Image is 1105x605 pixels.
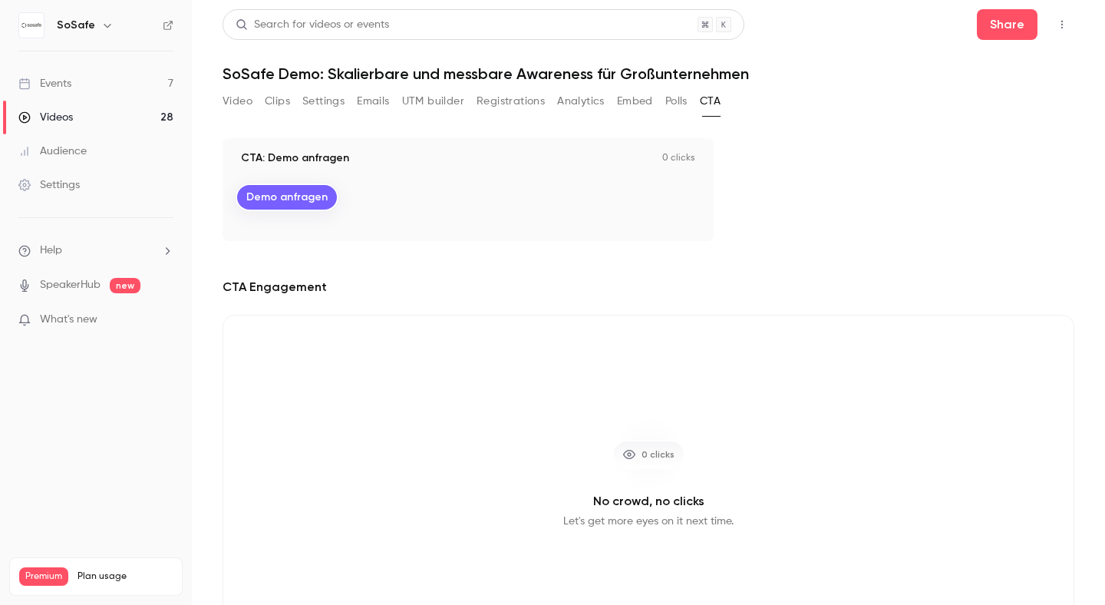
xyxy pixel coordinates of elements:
span: 0 clicks [642,448,675,461]
button: Polls [665,89,688,114]
p: CTA: Demo anfragen [241,150,349,166]
iframe: Noticeable Trigger [155,313,173,327]
button: CTA [700,89,721,114]
button: Settings [302,89,345,114]
a: SpeakerHub [40,277,101,293]
button: Top Bar Actions [1050,12,1074,37]
div: Events [18,76,71,91]
h6: SoSafe [57,18,95,33]
span: Plan usage [78,570,173,583]
p: 0 clicks [662,152,695,164]
div: Search for videos or events [236,17,389,33]
li: help-dropdown-opener [18,243,173,259]
div: Audience [18,144,87,159]
a: Demo anfragen [237,185,337,210]
button: Share [977,9,1037,40]
span: Help [40,243,62,259]
p: CTA Engagement [223,278,327,296]
button: Embed [617,89,653,114]
button: UTM builder [402,89,464,114]
span: new [110,278,140,293]
button: Clips [265,89,290,114]
img: SoSafe [19,13,44,38]
button: Video [223,89,252,114]
span: Premium [19,567,68,586]
span: What's new [40,312,97,328]
button: Registrations [477,89,545,114]
p: No crowd, no clicks [593,492,704,511]
div: Videos [18,110,73,125]
button: Analytics [557,89,605,114]
h1: SoSafe Demo: Skalierbare und messbare Awareness für Großunternehmen [223,64,1074,83]
div: Settings [18,177,80,193]
p: Let's get more eyes on it next time. [563,514,734,529]
button: Emails [357,89,389,114]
